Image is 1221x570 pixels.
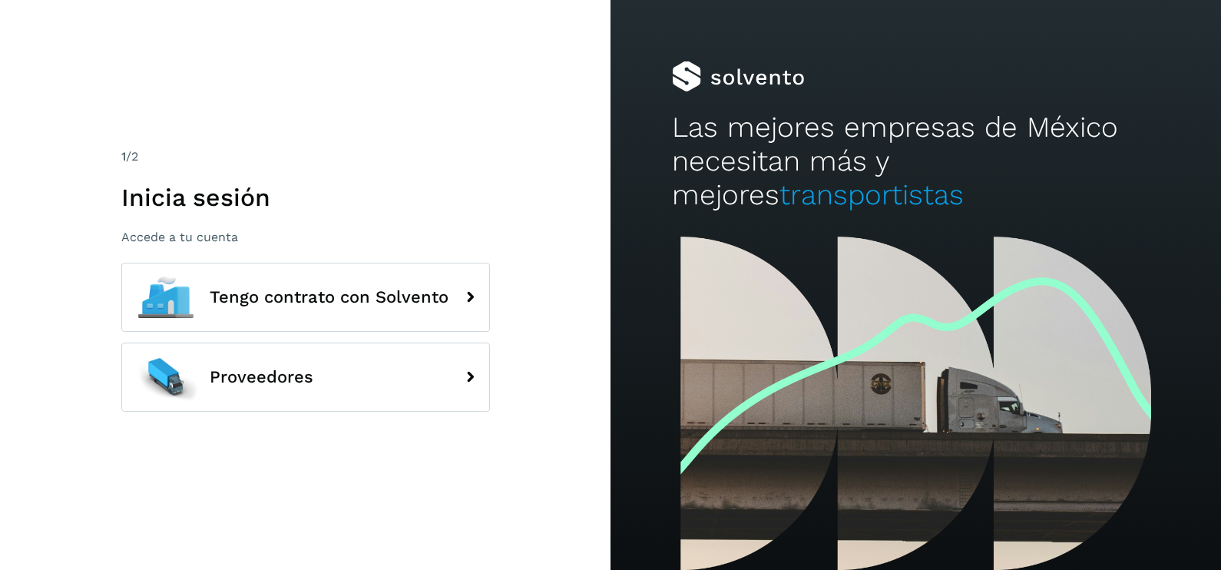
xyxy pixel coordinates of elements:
p: Accede a tu cuenta [121,230,490,244]
span: 1 [121,149,126,164]
button: Tengo contrato con Solvento [121,263,490,332]
h2: Las mejores empresas de México necesitan más y mejores [672,111,1160,213]
span: Proveedores [210,368,313,386]
h1: Inicia sesión [121,183,490,212]
span: transportistas [779,178,964,211]
div: /2 [121,147,490,166]
span: Tengo contrato con Solvento [210,288,448,307]
button: Proveedores [121,343,490,412]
